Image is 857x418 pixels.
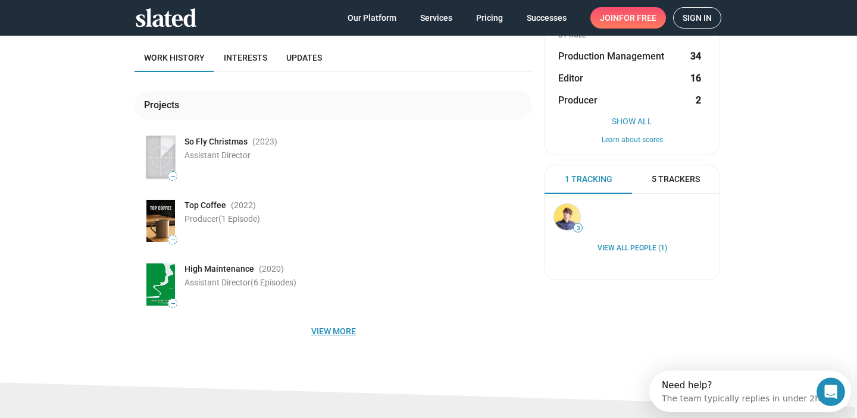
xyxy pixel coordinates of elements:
button: Learn about scores [558,136,706,145]
div: The team typically replies in under 2h [12,20,171,32]
a: Successes [517,7,576,29]
a: Sign in [673,7,721,29]
img: Poster: Top Coffee [146,200,175,242]
a: Updates [277,43,331,72]
span: Pricing [476,7,503,29]
img: Poster: So Fly Christmas [146,136,175,178]
span: Successes [527,7,567,29]
strong: 16 [690,72,701,84]
span: Production Management [558,50,664,62]
a: Joinfor free [590,7,666,29]
span: Sign in [683,8,712,28]
span: (2022 ) [231,200,256,211]
span: Producer [558,94,598,106]
a: Pricing [467,7,512,29]
span: — [168,173,177,180]
iframe: Intercom live chat discovery launcher [649,370,851,412]
span: (6 Episodes) [251,278,296,287]
div: Open Intercom Messenger [5,5,206,37]
img: Marc Pagliuca [554,204,580,230]
span: 1 Tracking [565,174,612,185]
span: Our Platform [348,7,396,29]
span: Producer [184,214,260,224]
span: Updates [286,53,322,62]
span: View more [144,320,523,342]
span: (2020 ) [259,263,284,275]
a: Our Platform [338,7,406,29]
span: Work history [144,53,205,62]
span: 5 Trackers [652,174,700,185]
span: for free [619,7,656,29]
strong: 34 [690,50,701,62]
span: (1 Episode) [218,214,260,224]
span: Assistant Director [184,278,296,287]
span: — [168,300,177,307]
button: View more [135,320,532,342]
span: (2023 ) [252,136,277,147]
span: Join [600,7,656,29]
span: Top Coffee [184,200,226,211]
span: — [168,237,177,243]
span: So Fly Christmas [184,136,248,147]
button: Show All [558,117,706,126]
span: Assistant Director [184,150,251,160]
a: Interests [214,43,277,72]
a: View all People (1) [598,244,667,253]
span: 3 [574,225,582,232]
span: Interests [224,53,267,62]
a: Work history [135,43,214,72]
div: Need help? [12,10,171,20]
iframe: Intercom live chat [817,378,845,406]
img: Poster: High Maintenance [146,263,175,306]
strong: 2 [696,94,701,106]
span: High Maintenance [184,263,254,275]
div: Projects [144,99,184,111]
a: Services [411,7,462,29]
span: Services [420,7,452,29]
span: Editor [558,72,583,84]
